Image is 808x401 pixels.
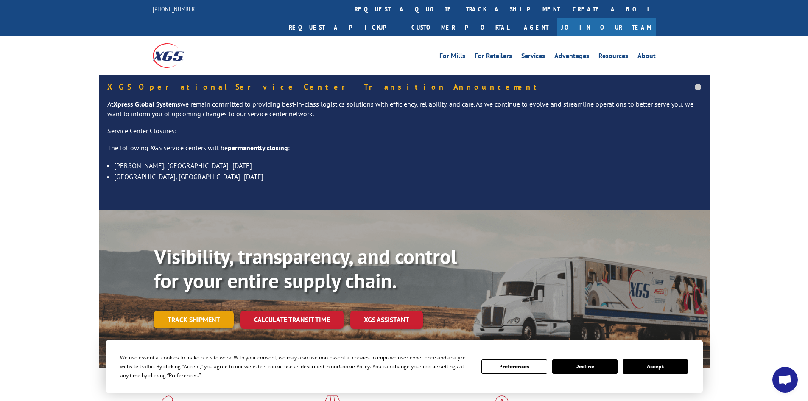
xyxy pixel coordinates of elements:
button: Preferences [481,359,547,374]
a: Agent [515,18,557,36]
a: Request a pickup [282,18,405,36]
a: For Retailers [475,53,512,62]
a: Services [521,53,545,62]
a: Open chat [772,367,798,393]
a: Customer Portal [405,18,515,36]
a: [PHONE_NUMBER] [153,5,197,13]
li: [GEOGRAPHIC_DATA], [GEOGRAPHIC_DATA]- [DATE] [114,171,701,182]
a: Calculate transit time [240,311,344,329]
u: Service Center Closures: [107,126,176,135]
h5: XGS Operational Service Center Transition Announcement [107,83,701,91]
div: We use essential cookies to make our site work. With your consent, we may also use non-essential ... [120,353,471,380]
a: Resources [598,53,628,62]
a: About [637,53,656,62]
button: Accept [623,359,688,374]
span: Cookie Policy [339,363,370,370]
a: Track shipment [154,311,234,328]
a: Advantages [554,53,589,62]
b: Visibility, transparency, and control for your entire supply chain. [154,243,457,294]
strong: permanently closing [228,143,288,152]
span: Preferences [169,372,198,379]
a: For Mills [439,53,465,62]
button: Decline [552,359,618,374]
p: At we remain committed to providing best-in-class logistics solutions with efficiency, reliabilit... [107,99,701,126]
a: XGS ASSISTANT [350,311,423,329]
p: The following XGS service centers will be : [107,143,701,160]
div: Cookie Consent Prompt [106,340,703,393]
li: [PERSON_NAME], [GEOGRAPHIC_DATA]- [DATE] [114,160,701,171]
strong: Xpress Global Systems [113,100,180,108]
a: Join Our Team [557,18,656,36]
